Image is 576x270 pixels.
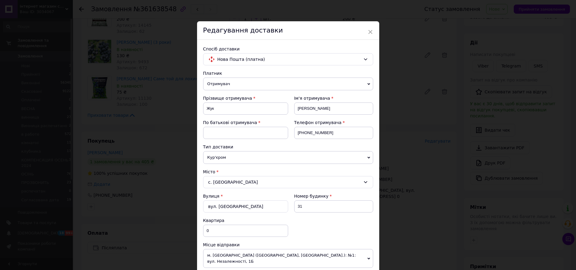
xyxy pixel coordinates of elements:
span: Отримувач [203,78,373,90]
input: +380 [294,127,373,139]
div: с. [GEOGRAPHIC_DATA] [203,176,373,188]
span: Платник [203,71,222,76]
span: Місце відправки [203,242,240,247]
span: Ім'я отримувача [294,96,330,101]
span: Нова Пошта (платна) [217,56,361,63]
span: м. [GEOGRAPHIC_DATA] ([GEOGRAPHIC_DATA], [GEOGRAPHIC_DATA].): №1: вул. Незалежності, 1Б [203,249,373,268]
span: Телефон отримувача [294,120,342,125]
span: × [368,27,373,37]
span: Номер будинку [294,194,329,199]
span: Тип доставки [203,144,233,149]
span: Прізвище отримувача [203,96,252,101]
div: Спосіб доставки [203,46,373,52]
span: Кур'єром [203,151,373,164]
label: Вулиця [203,194,220,199]
span: По батькові отримувача [203,120,257,125]
div: Редагування доставки [197,21,379,40]
div: Місто [203,169,373,175]
span: Квартира [203,218,224,223]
